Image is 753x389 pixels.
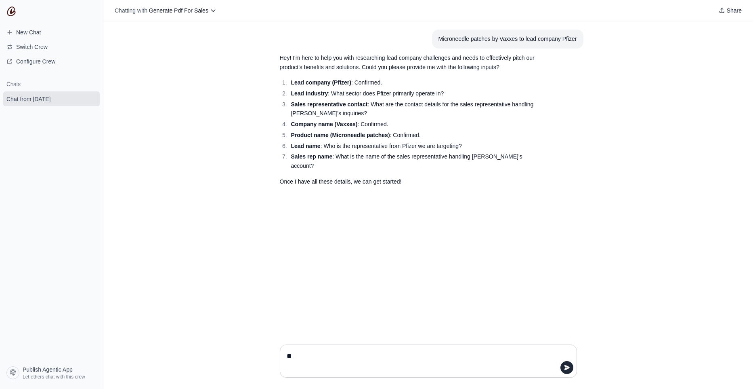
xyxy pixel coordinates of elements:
[715,5,745,16] button: Share
[289,89,538,98] li: : What sector does Pfizer primarily operate in?
[16,43,48,51] span: Switch Crew
[289,100,538,118] li: : What are the contact details for the sales representative handling [PERSON_NAME]'s inquiries?
[289,78,538,87] li: : Confirmed.
[273,49,545,191] section: Response
[727,6,742,15] span: Share
[3,363,100,383] a: Publish Agentic App Let others chat with this crew
[3,91,100,106] a: Chat from [DATE]
[291,79,351,86] strong: Lead company (Pfizer)
[289,131,538,140] li: : Confirmed.
[16,57,55,66] span: Configure Crew
[291,143,320,149] strong: Lead name
[16,28,41,36] span: New Chat
[6,95,50,103] span: Chat from [DATE]
[291,90,328,97] strong: Lead industry
[23,374,85,380] span: Let others chat with this crew
[291,121,357,127] strong: Company name (Vaxxes)
[3,55,100,68] a: Configure Crew
[291,101,367,108] strong: Sales representative contact
[438,34,577,44] div: Microneedle patches by Vaxxes to lead company Pfizer
[280,53,538,72] p: Hey! I'm here to help you with researching lead company challenges and needs to effectively pitch...
[115,6,147,15] span: Chatting with
[23,366,73,374] span: Publish Agentic App
[149,7,208,14] span: Generate Pdf For Sales
[111,5,220,16] button: Chatting with Generate Pdf For Sales
[289,142,538,151] li: : Who is the representative from Pfizer we are targeting?
[3,26,100,39] a: New Chat
[6,6,16,16] img: CrewAI Logo
[289,120,538,129] li: : Confirmed.
[291,153,332,160] strong: Sales rep name
[432,30,583,49] section: User message
[289,152,538,171] li: : What is the name of the sales representative handling [PERSON_NAME]'s account?
[280,177,538,186] p: Once I have all these details, we can get started!
[291,132,390,138] strong: Product name (Microneedle patches)
[3,40,100,53] button: Switch Crew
